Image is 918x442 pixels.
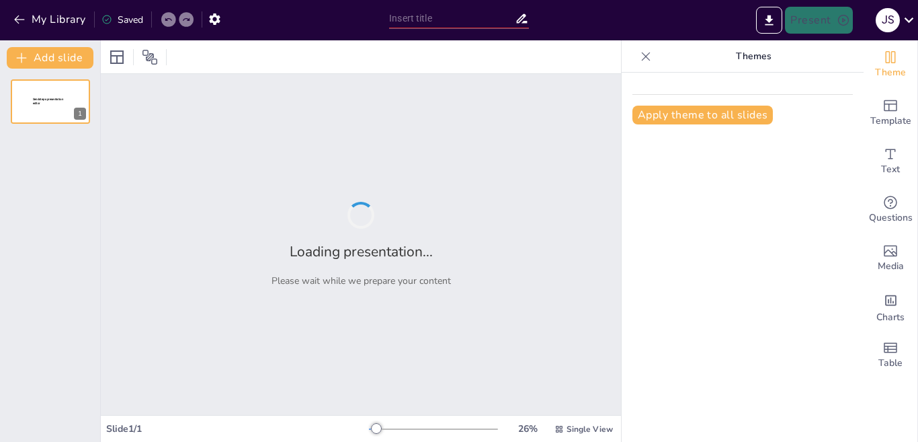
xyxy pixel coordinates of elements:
[10,9,91,30] button: My Library
[870,114,911,128] span: Template
[878,259,904,274] span: Media
[511,422,544,435] div: 26 %
[101,13,143,26] div: Saved
[142,49,158,65] span: Position
[864,89,917,137] div: Add ready made slides
[106,46,128,68] div: Layout
[632,106,773,124] button: Apply theme to all slides
[878,356,903,371] span: Table
[875,65,906,80] span: Theme
[756,7,782,34] button: Export to PowerPoint
[864,186,917,234] div: Get real-time input from your audience
[272,274,451,287] p: Please wait while we prepare your content
[864,234,917,283] div: Add images, graphics, shapes or video
[876,7,900,34] button: j s
[864,283,917,331] div: Add charts and graphs
[567,424,613,435] span: Single View
[876,310,905,325] span: Charts
[389,9,515,28] input: Insert title
[876,8,900,32] div: j s
[864,137,917,186] div: Add text boxes
[74,108,86,120] div: 1
[657,40,850,73] p: Themes
[11,79,90,124] div: 1
[881,162,900,177] span: Text
[7,47,93,69] button: Add slide
[864,331,917,379] div: Add a table
[290,242,433,261] h2: Loading presentation...
[864,40,917,89] div: Change the overall theme
[106,422,369,435] div: Slide 1 / 1
[33,98,63,105] span: Sendsteps presentation editor
[785,7,852,34] button: Present
[869,211,913,225] span: Questions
